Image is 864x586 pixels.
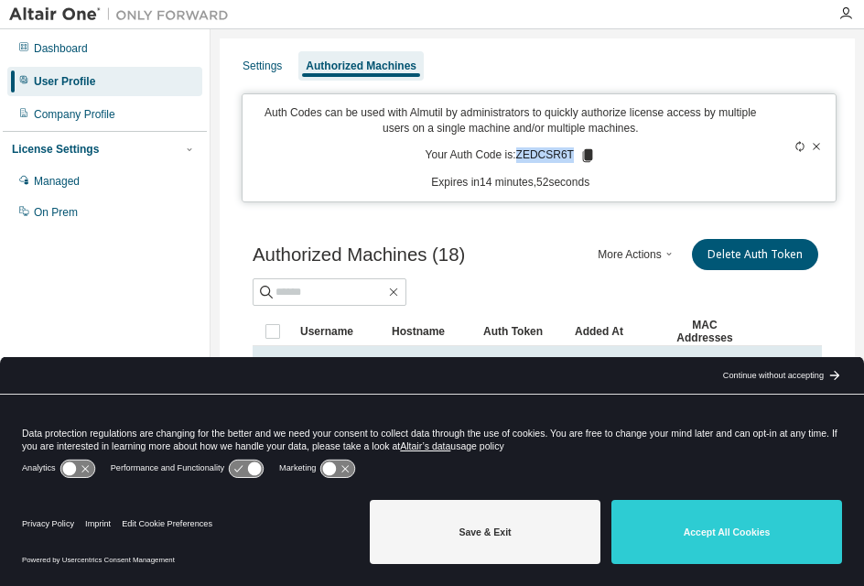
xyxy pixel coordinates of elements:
[426,147,596,164] p: Your Auth Code is: ZEDCSR6T
[306,59,416,73] div: Authorized Machines
[34,205,78,220] div: On Prem
[692,239,818,270] button: Delete Auth Token
[34,174,80,189] div: Managed
[243,59,282,73] div: Settings
[300,317,377,346] div: Username
[253,244,465,266] span: Authorized Machines (18)
[575,317,652,346] div: Added At
[12,142,99,157] div: License Settings
[576,354,651,398] span: [DATE] 08:36:58 AM UTC
[254,105,768,136] p: Auth Codes can be used with Almutil by administrators to quickly authorize license access by mult...
[254,175,768,190] p: Expires in 14 minutes, 52 seconds
[666,317,743,346] div: MAC Addresses
[483,317,560,346] div: Auth Token
[34,41,88,56] div: Dashboard
[34,74,95,89] div: User Profile
[593,239,681,270] button: More Actions
[9,5,238,24] img: Altair One
[34,107,115,122] div: Company Profile
[392,317,469,346] div: Hostname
